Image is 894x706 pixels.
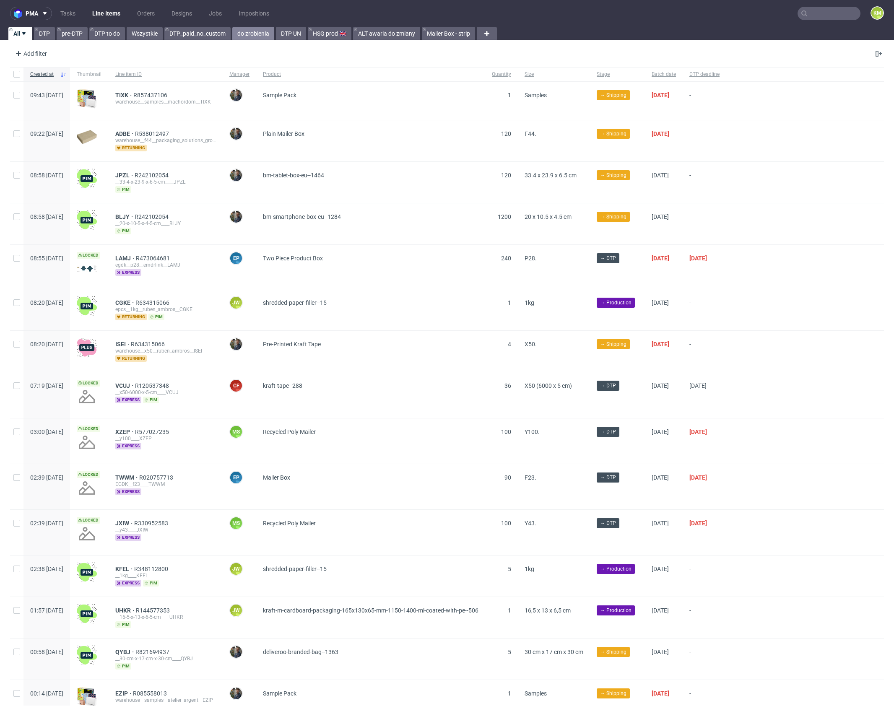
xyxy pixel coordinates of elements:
[131,341,166,348] span: R634315066
[600,254,616,262] span: → DTP
[30,474,63,481] span: 02:39 [DATE]
[135,172,170,179] span: R242102054
[115,341,131,348] a: ISEI
[230,380,242,392] figcaption: GF
[689,428,707,435] span: [DATE]
[115,527,216,533] div: __y43____JXIW
[136,607,172,614] a: R144577353
[652,520,669,527] span: [DATE]
[652,71,676,78] span: Batch date
[652,566,669,572] span: [DATE]
[263,649,338,655] span: deliveroo-branded-bag--1363
[689,255,707,262] span: [DATE]
[135,428,171,435] a: R577027235
[30,428,63,435] span: 03:00 [DATE]
[115,130,135,137] a: ADBE
[501,130,511,137] span: 120
[525,172,577,179] span: 33.4 x 23.9 x 6.5 cm
[689,520,707,527] span: [DATE]
[230,563,242,575] figcaption: JW
[77,471,100,478] span: Locked
[652,213,669,220] span: [DATE]
[30,299,63,306] span: 08:20 [DATE]
[115,145,147,151] span: returning
[115,262,216,268] div: egdk__p28__emdrlink__LAMJ
[600,91,626,99] span: → Shipping
[115,382,135,389] span: VCUJ
[689,382,707,389] span: [DATE]
[164,27,231,40] a: DTP_paid_no_custom
[652,607,669,614] span: [DATE]
[115,314,147,320] span: returning
[115,566,134,572] span: KFEL
[652,341,669,348] span: [DATE]
[77,130,97,144] img: plain-eco.9b3ba858dad33fd82c36.png
[230,517,242,529] figcaption: MS
[353,27,420,40] a: ALT awaria do zmiany
[115,607,136,614] a: UHKR
[600,299,632,306] span: → Production
[115,179,216,185] div: __33-4-x-23-9-x-6-5-cm____JPZL
[77,337,97,358] img: plus-icon.676465ae8f3a83198b3f.png
[115,428,135,435] a: XZEP
[508,690,511,697] span: 1
[263,130,304,137] span: Plain Mailer Box
[30,690,63,697] span: 00:14 [DATE]
[263,690,296,697] span: Sample Pack
[689,172,720,193] span: -
[134,566,170,572] a: R348112800
[135,382,171,389] span: R120537348
[115,306,216,313] div: epcs__1kg__ruben_ambros__CGKE
[263,566,327,572] span: shredded-paper-filler--15
[689,474,707,481] span: [DATE]
[263,607,478,614] span: kraft-m-cardboard-packaging-165x130x65-mm-1150-1400-ml-coated-with-pe--506
[77,426,100,432] span: Locked
[204,7,227,20] a: Jobs
[508,566,511,572] span: 5
[115,213,135,220] a: BLJY
[127,27,163,40] a: Wszystkie
[115,172,135,179] a: JPZL
[34,27,55,40] a: DTP
[263,341,321,348] span: Pre-Printed Kraft Tape
[230,426,242,438] figcaption: MS
[136,255,172,262] span: R473064681
[652,172,669,179] span: [DATE]
[134,520,170,527] span: R330952583
[77,562,97,582] img: wHgJFi1I6lmhQAAAABJRU5ErkJggg==
[501,255,511,262] span: 240
[263,71,478,78] span: Product
[230,297,242,309] figcaption: JW
[230,605,242,616] figcaption: JW
[115,488,141,495] span: express
[115,474,139,481] a: TWWM
[115,299,135,306] a: CGKE
[115,397,141,403] span: express
[600,428,616,436] span: → DTP
[230,211,242,223] img: Maciej Sobola
[30,382,63,389] span: 07:19 [DATE]
[143,397,159,403] span: pim
[55,7,81,20] a: Tasks
[600,130,626,138] span: → Shipping
[600,474,616,481] span: → DTP
[115,255,136,262] a: LAMJ
[308,27,351,40] a: HSG prod 🇬🇧
[115,481,216,488] div: EGDK__f23____TWWM
[115,520,134,527] span: JXIW
[689,649,720,670] span: -
[525,566,534,572] span: 1kg
[115,655,216,662] div: __30-cm-x-17-cm-x-30-cm____QYBJ
[501,428,511,435] span: 100
[498,213,511,220] span: 1200
[230,252,242,264] figcaption: EP
[600,648,626,656] span: → Shipping
[652,690,669,697] span: [DATE]
[525,213,572,220] span: 20 x 10.5 x 4.5 cm
[229,71,249,78] span: Manager
[230,169,242,181] img: Maciej Sobola
[230,472,242,483] figcaption: EP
